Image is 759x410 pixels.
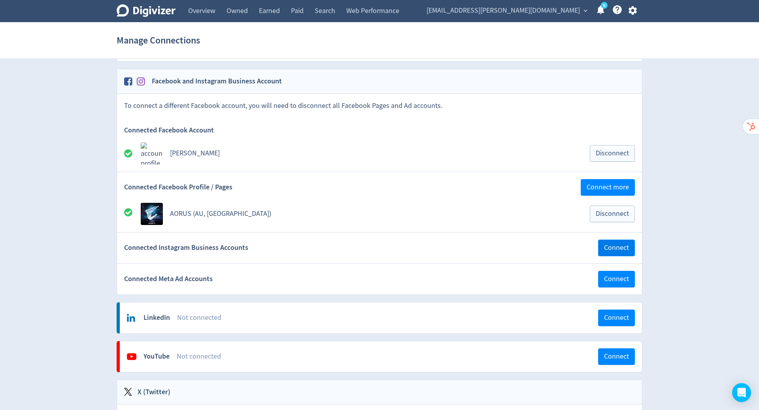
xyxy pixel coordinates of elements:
[590,206,635,222] button: Disconnect
[120,302,642,333] a: LinkedInNot connectedConnect
[581,179,635,196] button: Connect more
[170,149,220,158] a: [PERSON_NAME]
[143,351,170,361] div: YouTube
[596,210,629,217] span: Disconnect
[604,314,629,321] span: Connect
[601,2,608,9] a: 5
[124,274,213,284] span: Connected Meta Ad Accounts
[590,145,635,162] button: Disconnect
[427,4,580,17] span: [EMAIL_ADDRESS][PERSON_NAME][DOMAIN_NAME]
[124,208,141,220] div: All good
[598,310,635,326] button: Connect
[177,313,598,323] div: Not connected
[598,348,635,365] button: Connect
[143,313,170,323] div: LinkedIn
[124,182,232,192] span: Connected Facebook Profile / Pages
[604,353,629,360] span: Connect
[117,28,200,53] h1: Manage Connections
[604,276,629,283] span: Connect
[598,271,635,287] button: Connect
[146,76,282,86] h2: Facebook and Instagram Business Account
[604,244,629,251] span: Connect
[177,351,598,361] div: Not connected
[132,387,170,397] h2: X (Twitter)
[124,125,214,135] span: Connected Facebook Account
[124,243,248,253] span: Connected Instagram Business Accounts
[117,94,642,118] div: To connect a different Facebook account, you will need to disconnect all Facebook Pages and Ad ac...
[424,4,589,17] button: [EMAIL_ADDRESS][PERSON_NAME][DOMAIN_NAME]
[582,7,589,14] span: expand_more
[170,209,271,218] a: AORUS (AU, [GEOGRAPHIC_DATA])
[587,184,629,191] span: Connect more
[732,383,751,402] div: Open Intercom Messenger
[141,142,163,164] img: account profile
[603,3,605,8] text: 5
[596,150,629,157] span: Disconnect
[598,240,635,256] button: Connect
[141,203,163,225] img: Avatar for AORUS (AU, NZ)
[120,341,642,372] a: YouTubeNot connectedConnect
